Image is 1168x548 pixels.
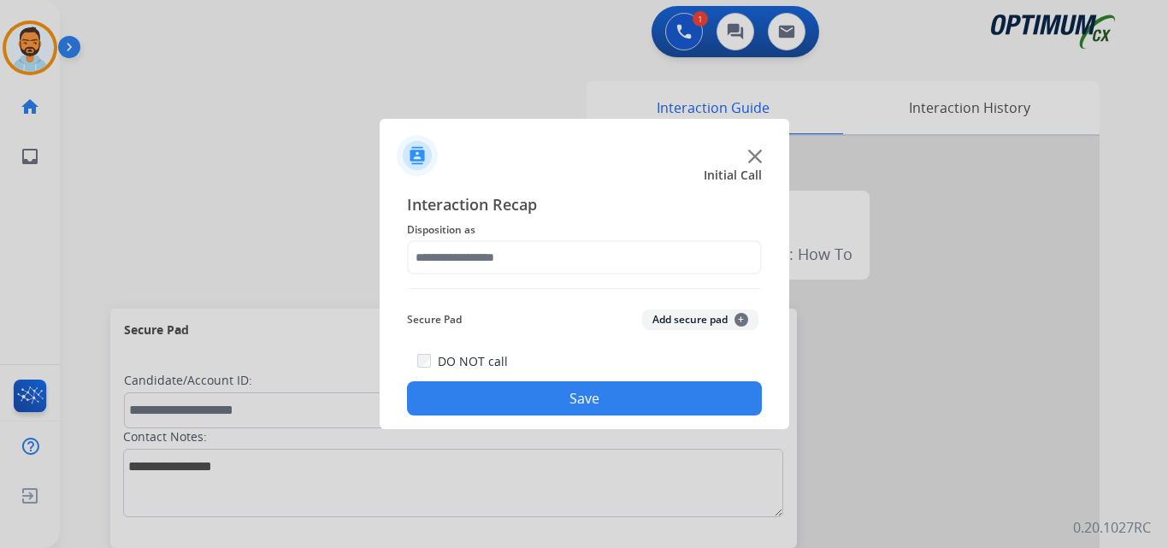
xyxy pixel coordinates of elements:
p: 0.20.1027RC [1073,517,1151,538]
img: contactIcon [397,135,438,176]
span: + [734,313,748,327]
span: Disposition as [407,220,762,240]
img: contact-recap-line.svg [407,288,762,289]
label: DO NOT call [438,353,508,370]
button: Add secure pad+ [642,309,758,330]
span: Interaction Recap [407,192,762,220]
button: Save [407,381,762,415]
span: Initial Call [704,167,762,184]
span: Secure Pad [407,309,462,330]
